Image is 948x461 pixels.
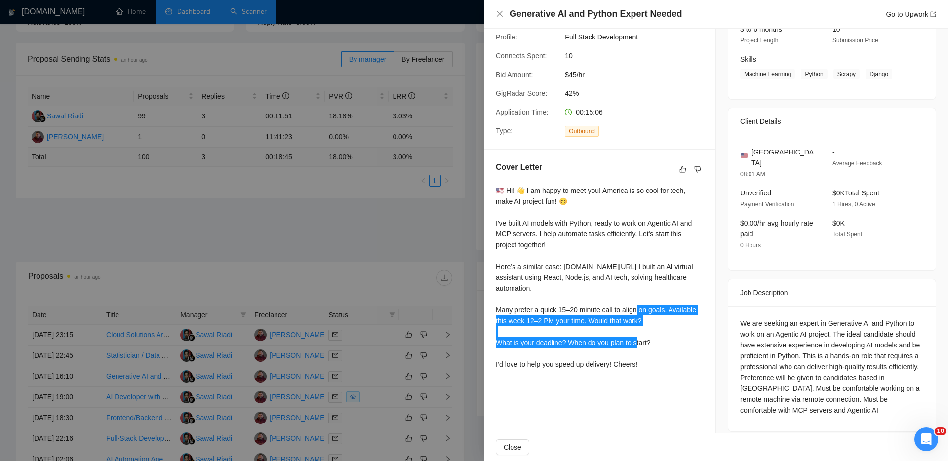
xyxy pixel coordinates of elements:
[496,33,517,41] span: Profile:
[496,10,504,18] button: Close
[930,11,936,17] span: export
[741,152,748,159] img: 🇺🇸
[496,185,704,370] div: 🇺🇸 Hi! 👋 I am happy to meet you! America is so cool for tech, make AI project fun! 😊 I've built A...
[740,279,924,306] div: Job Description
[866,69,892,79] span: Django
[914,427,938,451] iframe: Intercom live chat
[832,201,875,208] span: 1 Hires, 0 Active
[576,108,603,116] span: 00:15:06
[740,242,761,249] span: 0 Hours
[496,127,513,135] span: Type:
[740,37,778,44] span: Project Length
[565,88,713,99] span: 42%
[886,10,936,18] a: Go to Upworkexport
[740,201,794,208] span: Payment Verification
[740,219,813,238] span: $0.00/hr avg hourly rate paid
[832,148,835,156] span: -
[510,8,682,20] h4: Generative AI and Python Expert Needed
[496,439,529,455] button: Close
[740,108,924,135] div: Client Details
[740,171,765,178] span: 08:01 AM
[740,318,924,416] div: We are seeking an expert in Generative AI and Python to work on an Agentic AI project. The ideal ...
[832,37,878,44] span: Submission Price
[496,89,547,97] span: GigRadar Score:
[496,10,504,18] span: close
[740,189,771,197] span: Unverified
[832,219,845,227] span: $0K
[740,69,795,79] span: Machine Learning
[801,69,827,79] span: Python
[751,147,817,168] span: [GEOGRAPHIC_DATA]
[832,25,840,33] span: 10
[677,163,689,175] button: like
[565,126,599,137] span: Outbound
[832,189,879,197] span: $0K Total Spent
[504,442,521,453] span: Close
[565,109,572,115] span: clock-circle
[935,427,946,435] span: 10
[496,108,549,116] span: Application Time:
[833,69,860,79] span: Scrapy
[832,160,882,167] span: Average Feedback
[740,25,782,33] span: 3 to 6 months
[565,69,713,80] span: $45/hr
[496,161,542,173] h5: Cover Letter
[692,163,704,175] button: dislike
[496,71,533,78] span: Bid Amount:
[496,52,547,60] span: Connects Spent:
[565,50,713,61] span: 10
[679,165,686,173] span: like
[694,165,701,173] span: dislike
[565,32,713,42] span: Full Stack Development
[832,231,862,238] span: Total Spent
[740,55,756,63] span: Skills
